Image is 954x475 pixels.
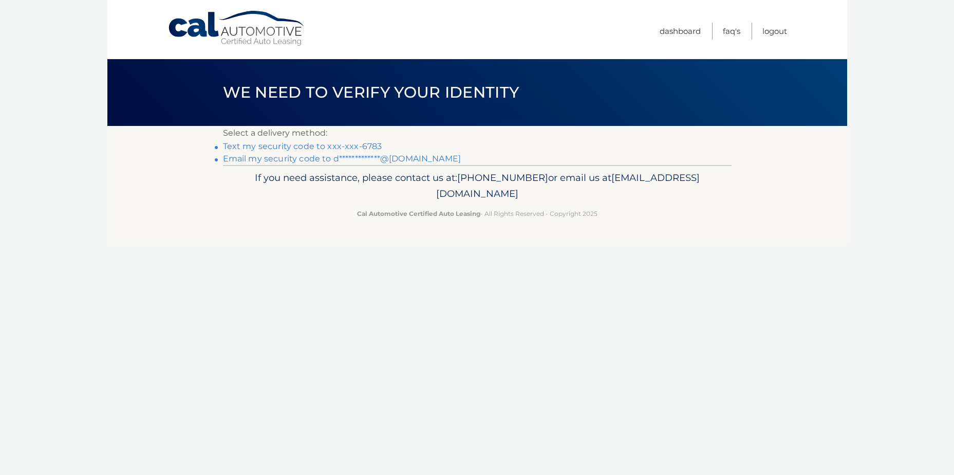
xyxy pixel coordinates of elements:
a: Cal Automotive [167,10,306,47]
a: Logout [762,23,787,40]
a: Text my security code to xxx-xxx-6783 [223,141,382,151]
a: FAQ's [723,23,740,40]
span: [PHONE_NUMBER] [457,172,548,184]
strong: Cal Automotive Certified Auto Leasing [357,210,480,217]
p: If you need assistance, please contact us at: or email us at [230,170,725,203]
p: - All Rights Reserved - Copyright 2025 [230,208,725,219]
a: Dashboard [660,23,701,40]
p: Select a delivery method: [223,126,732,140]
span: We need to verify your identity [223,83,519,102]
